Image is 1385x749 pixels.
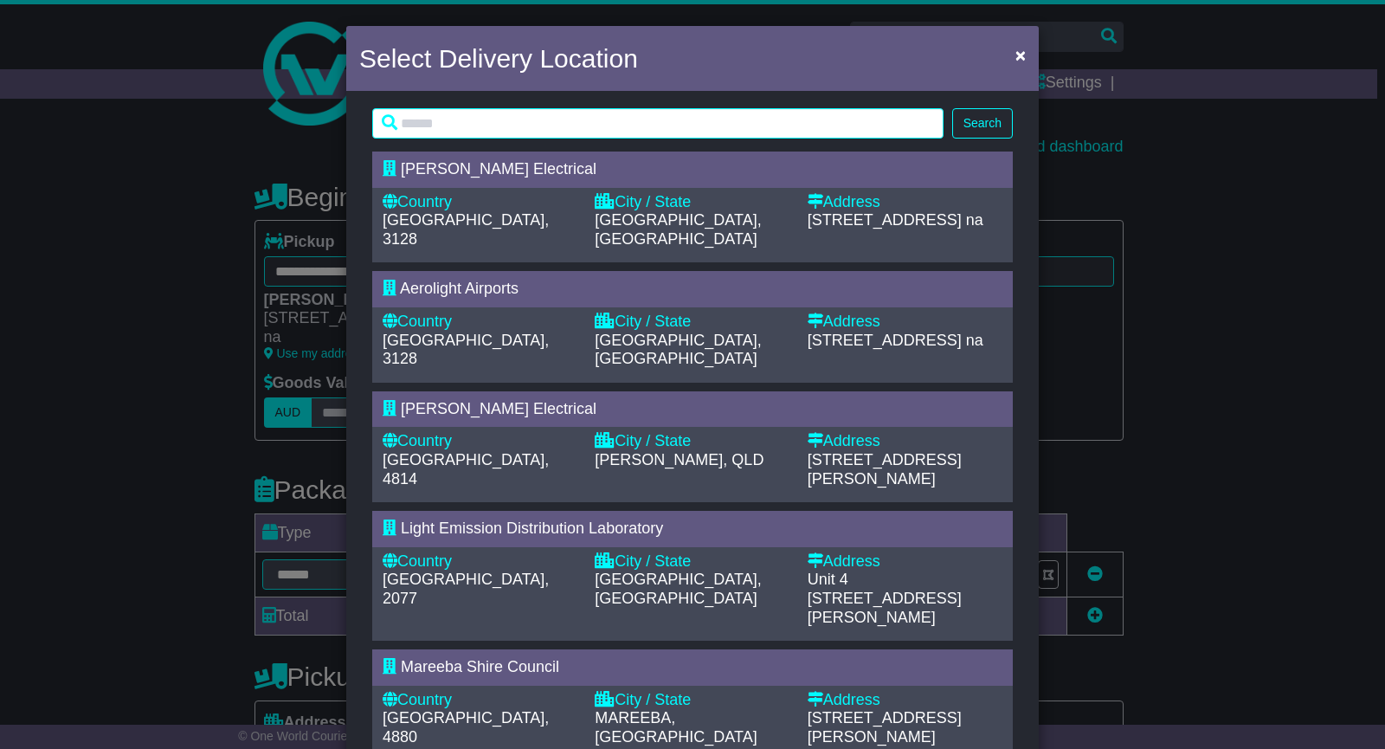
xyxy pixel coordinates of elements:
div: Address [808,552,1002,571]
div: Country [383,313,577,332]
div: City / State [595,691,789,710]
div: Address [808,193,1002,212]
span: na [966,211,983,229]
span: na [966,332,983,349]
span: [GEOGRAPHIC_DATA], 4880 [383,709,549,746]
span: [GEOGRAPHIC_DATA], [GEOGRAPHIC_DATA] [595,211,761,248]
div: Address [808,691,1002,710]
span: [PERSON_NAME], QLD [595,451,763,468]
span: Mareeba Shire Council [401,658,559,675]
span: [STREET_ADDRESS] [808,211,962,229]
div: Country [383,691,577,710]
span: Light Emission Distribution Laboratory [401,520,663,537]
span: × [1015,45,1026,65]
span: [GEOGRAPHIC_DATA], 2077 [383,571,549,607]
span: [STREET_ADDRESS][PERSON_NAME] [808,709,962,746]
div: Address [808,313,1002,332]
h4: Select Delivery Location [359,39,638,78]
div: City / State [595,552,789,571]
span: [GEOGRAPHIC_DATA], 3128 [383,211,549,248]
div: City / State [595,193,789,212]
span: [PERSON_NAME] Electrical [401,400,596,417]
span: [PERSON_NAME] Electrical [401,160,596,178]
div: City / State [595,313,789,332]
span: Aerolight Airports [400,280,519,297]
span: [GEOGRAPHIC_DATA], 4814 [383,451,549,487]
span: MAREEBA, [GEOGRAPHIC_DATA] [595,709,757,746]
div: Address [808,432,1002,451]
button: Search [952,108,1013,139]
div: City / State [595,432,789,451]
span: [STREET_ADDRESS][PERSON_NAME] [808,590,962,626]
span: [GEOGRAPHIC_DATA], [GEOGRAPHIC_DATA] [595,571,761,607]
button: Close [1007,37,1034,73]
span: [GEOGRAPHIC_DATA], 3128 [383,332,549,368]
span: Unit 4 [808,571,848,588]
div: Country [383,552,577,571]
span: [STREET_ADDRESS] [808,332,962,349]
div: Country [383,432,577,451]
div: Country [383,193,577,212]
span: [GEOGRAPHIC_DATA], [GEOGRAPHIC_DATA] [595,332,761,368]
span: [STREET_ADDRESS][PERSON_NAME] [808,451,962,487]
